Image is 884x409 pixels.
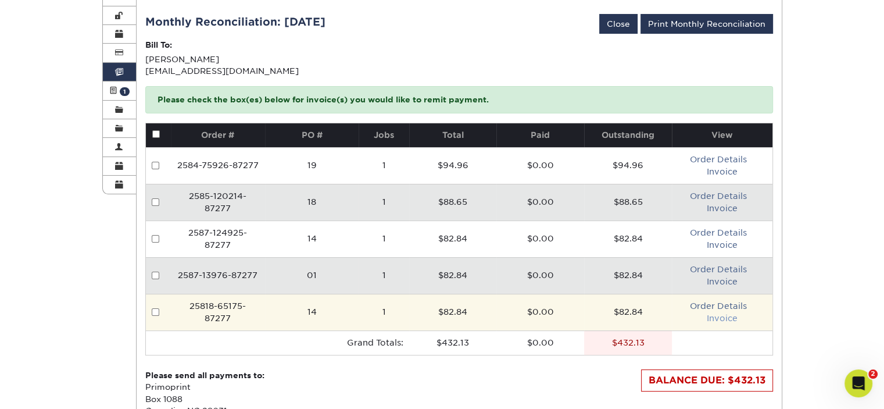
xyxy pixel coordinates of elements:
[584,123,672,147] th: Outstanding
[265,147,359,184] td: 19
[844,369,872,397] iframe: Intercom live chat
[496,294,584,330] td: $0.00
[359,123,409,147] th: Jobs
[690,191,747,201] a: Order Details
[145,39,773,51] p: Bill To:
[707,314,738,323] a: Invoice
[145,14,325,30] div: Monthly Reconciliation: [DATE]
[707,277,738,286] a: Invoice
[584,220,672,257] td: $82.84
[409,220,497,257] td: $82.84
[496,330,584,355] td: $0.00
[584,294,672,330] td: $82.84
[690,301,747,311] a: Order Details
[171,123,265,147] th: Order #
[409,294,497,330] td: $82.84
[496,123,584,147] th: Paid
[409,123,497,147] th: Total
[707,240,738,250] a: Invoice
[496,257,584,294] td: $0.00
[409,257,497,294] td: $82.84
[641,369,773,392] div: BALANCE DUE: $432.13
[171,147,265,184] td: 2584-75926-87277
[103,81,137,100] a: 1
[152,130,160,138] input: Pay all invoices
[359,257,409,294] td: 1
[707,167,738,176] a: Invoice
[265,123,359,147] th: PO #
[496,220,584,257] td: $0.00
[690,228,747,237] a: Order Details
[359,220,409,257] td: 1
[690,155,747,164] a: Order Details
[145,371,264,380] strong: Please send all payments to:
[496,184,584,220] td: $0.00
[672,123,772,147] th: View
[707,204,738,213] a: Invoice
[584,184,672,220] td: $88.65
[265,294,359,330] td: 14
[359,184,409,220] td: 1
[171,330,409,355] td: Grand Totals:
[359,147,409,184] td: 1
[145,39,773,77] div: [PERSON_NAME] [EMAIL_ADDRESS][DOMAIN_NAME]
[690,265,747,274] a: Order Details
[171,184,265,220] td: 2585-120214-87277
[171,294,265,330] td: 25818-65175-87277
[599,14,638,34] a: Close
[496,147,584,184] td: $0.00
[265,257,359,294] td: 01
[409,184,497,220] td: $88.65
[584,147,672,184] td: $94.96
[145,86,773,113] p: Please check the box(es) below for invoice(s) you would like to remit payment.
[120,87,130,96] span: 1
[171,257,265,294] td: 2587-13976-87277
[265,220,359,257] td: 14
[640,14,773,34] a: Print Monthly Reconciliation
[409,330,497,355] td: $432.13
[3,374,99,405] iframe: Google Customer Reviews
[409,147,497,184] td: $94.96
[612,338,645,347] stong: $432.13
[868,369,878,379] span: 2
[584,257,672,294] td: $82.84
[265,184,359,220] td: 18
[171,220,265,257] td: 2587-124925-87277
[359,294,409,330] td: 1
